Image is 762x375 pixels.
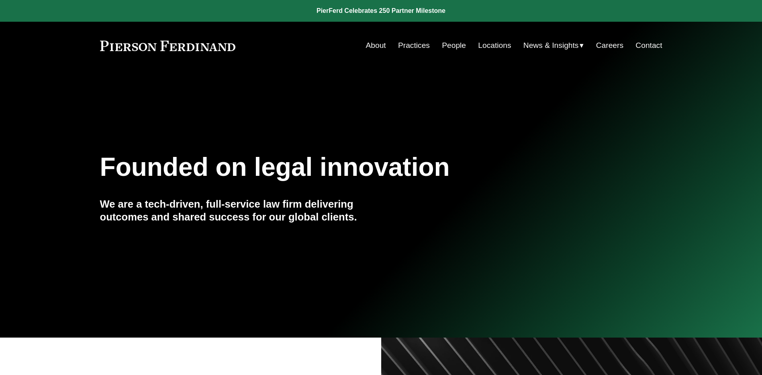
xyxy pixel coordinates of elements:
a: Practices [398,38,430,53]
a: Careers [596,38,623,53]
h4: We are a tech-driven, full-service law firm delivering outcomes and shared success for our global... [100,198,381,224]
a: People [442,38,466,53]
h1: Founded on legal innovation [100,152,569,182]
a: folder dropdown [523,38,584,53]
a: Contact [635,38,662,53]
a: About [366,38,386,53]
a: Locations [478,38,511,53]
span: News & Insights [523,39,579,53]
